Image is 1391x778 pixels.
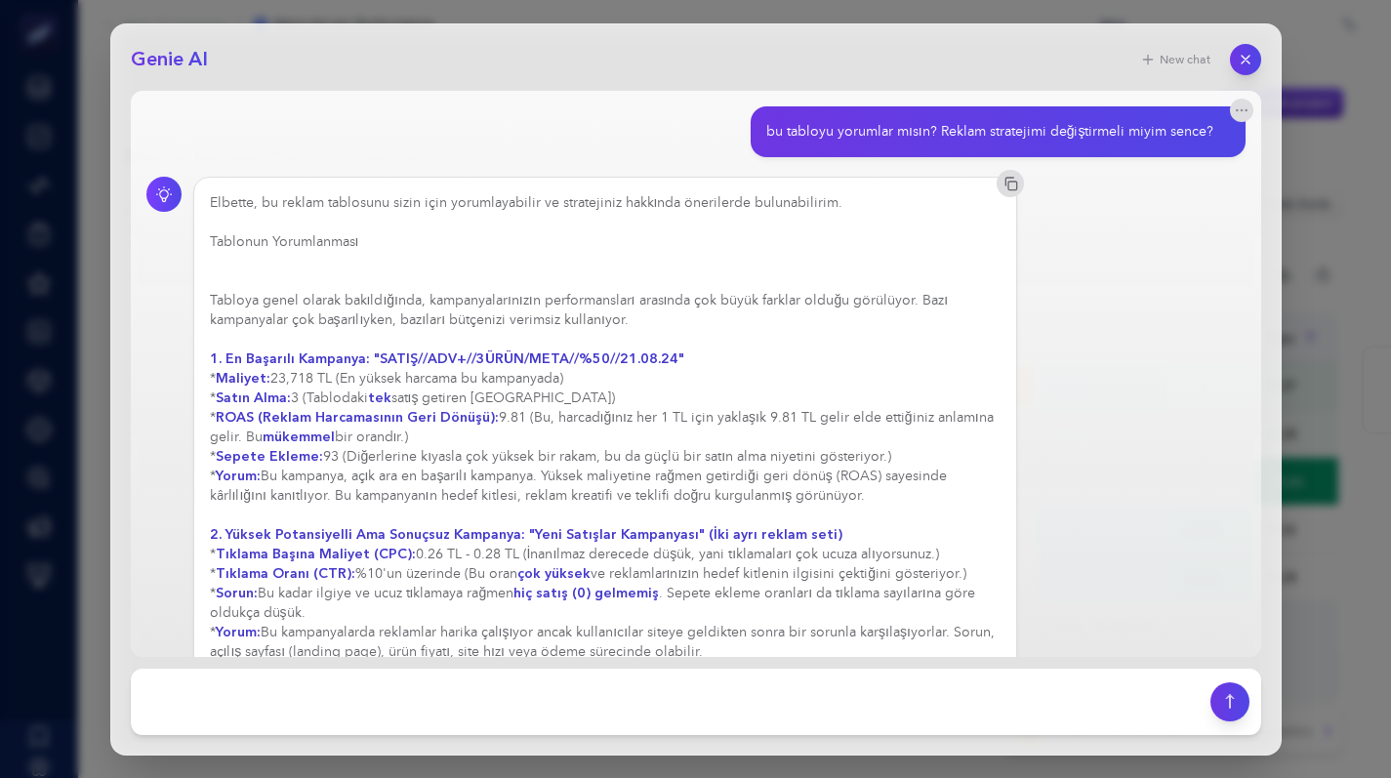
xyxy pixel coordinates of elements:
strong: Maliyet: [216,369,270,388]
strong: Yorum: [216,467,261,485]
strong: 2. Yüksek Potansiyelli Ama Sonuçsuz Kampanya: "Yeni Satışlar Kampanyası" (İki ayrı reklam seti) [210,525,842,544]
strong: Tıklama Oranı (CTR): [216,564,355,583]
strong: Tıklama Başına Maliyet (CPC): [216,545,416,563]
div: bu tabloyu yorumlar mısın? Reklam stratejimi değiştirmeli miyim sence? [766,122,1214,142]
strong: Sepete Ekleme: [216,447,323,466]
button: Copy [997,170,1024,197]
button: New chat [1128,46,1222,73]
strong: tek [368,389,391,407]
strong: çok yüksek [517,564,591,583]
strong: mükemmel [263,428,335,446]
strong: Sorun: [216,584,258,602]
strong: ROAS (Reklam Harcamasının Geri Dönüşü): [216,408,499,427]
strong: Satın Alma: [216,389,291,407]
strong: 1. En Başarılı Kampanya: "SATIŞ//ADV+//3ÜRÜN/META//%50//21.08.24" [210,349,684,368]
h2: Genie AI [131,46,208,73]
strong: hiç satış (0) gelmemiş [513,584,659,602]
h3: Tablonun Yorumlanması [210,232,1002,252]
strong: Yorum: [216,623,261,641]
